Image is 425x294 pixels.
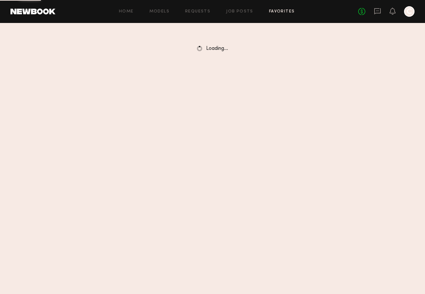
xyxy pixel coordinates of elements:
[185,10,210,14] a: Requests
[149,10,169,14] a: Models
[226,10,253,14] a: Job Posts
[206,46,228,52] span: Loading…
[119,10,134,14] a: Home
[269,10,295,14] a: Favorites
[404,6,415,17] a: C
